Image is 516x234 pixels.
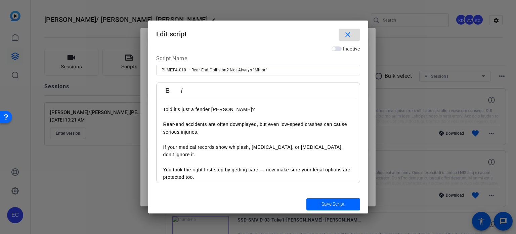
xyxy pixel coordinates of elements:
[163,158,353,181] p: You took the right first step by getting care — now make sure your legal options are protected too.
[343,46,360,52] span: Inactive
[162,66,355,74] input: Enter Script Name
[306,198,360,210] button: Save Script
[161,84,174,97] button: Bold (Ctrl+B)
[156,55,360,65] div: Script Name
[163,143,353,159] p: If your medical records show whiplash, [MEDICAL_DATA], or [MEDICAL_DATA], don’t ignore it.
[321,201,345,208] span: Save Script
[344,31,352,39] mat-icon: close
[163,106,353,113] p: Told it’s just a fender [PERSON_NAME]?
[148,21,368,42] h1: Edit script
[175,84,188,97] button: Italic (Ctrl+I)
[163,113,353,136] p: Rear-end accidents are often downplayed, but even low-speed crashes can cause serious injuries.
